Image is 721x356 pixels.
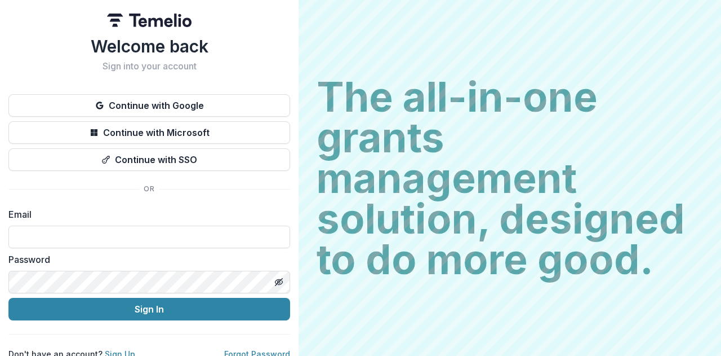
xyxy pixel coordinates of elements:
[270,273,288,291] button: Toggle password visibility
[8,148,290,171] button: Continue with SSO
[8,208,283,221] label: Email
[8,94,290,117] button: Continue with Google
[107,14,192,27] img: Temelio
[8,61,290,72] h2: Sign into your account
[8,121,290,144] button: Continue with Microsoft
[8,36,290,56] h1: Welcome back
[8,253,283,266] label: Password
[8,298,290,320] button: Sign In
